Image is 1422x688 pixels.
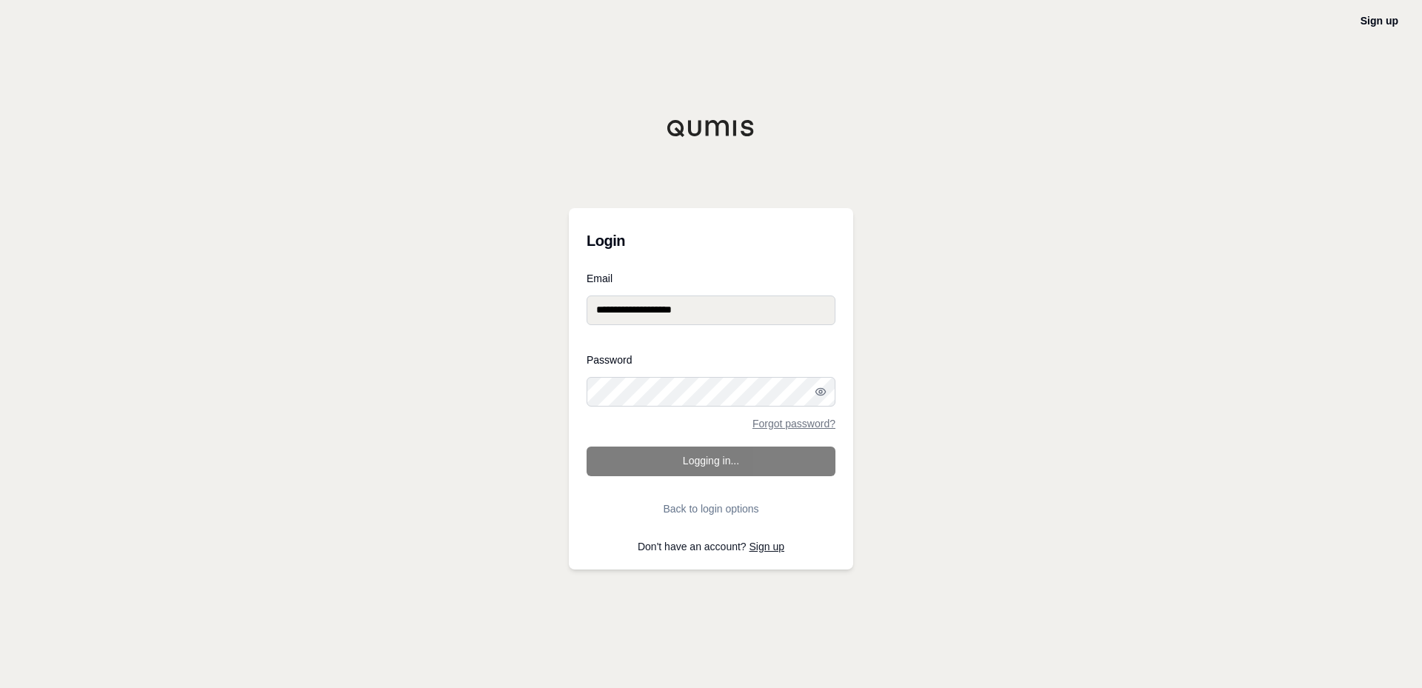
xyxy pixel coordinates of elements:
[667,119,755,137] img: Qumis
[587,541,835,552] p: Don't have an account?
[587,226,835,256] h3: Login
[587,494,835,524] button: Back to login options
[752,418,835,429] a: Forgot password?
[750,541,784,552] a: Sign up
[587,355,835,365] label: Password
[587,273,835,284] label: Email
[1361,15,1398,27] a: Sign up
